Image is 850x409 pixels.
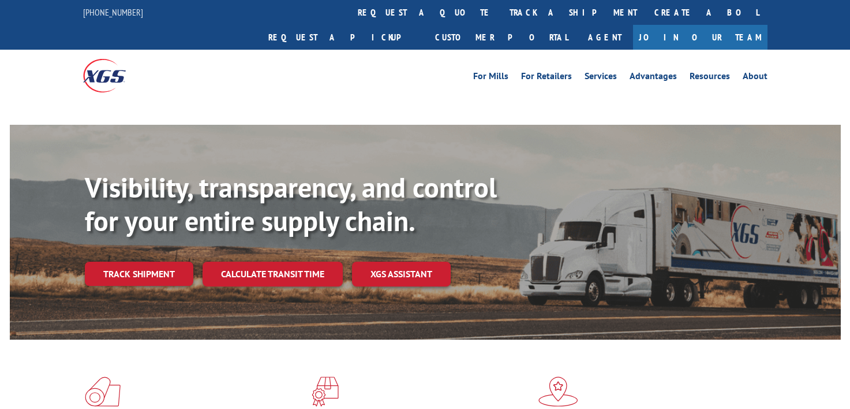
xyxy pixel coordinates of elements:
a: About [743,72,767,84]
a: Request a pickup [260,25,426,50]
a: Customer Portal [426,25,576,50]
a: Services [585,72,617,84]
img: xgs-icon-focused-on-flooring-red [312,377,339,407]
img: xgs-icon-total-supply-chain-intelligence-red [85,377,121,407]
a: Advantages [630,72,677,84]
a: [PHONE_NUMBER] [83,6,143,18]
b: Visibility, transparency, and control for your entire supply chain. [85,169,497,239]
a: XGS ASSISTANT [352,262,451,287]
img: xgs-icon-flagship-distribution-model-red [538,377,578,407]
a: Agent [576,25,633,50]
a: Track shipment [85,262,193,286]
a: Join Our Team [633,25,767,50]
a: For Retailers [521,72,572,84]
a: Resources [690,72,730,84]
a: Calculate transit time [203,262,343,287]
a: For Mills [473,72,508,84]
